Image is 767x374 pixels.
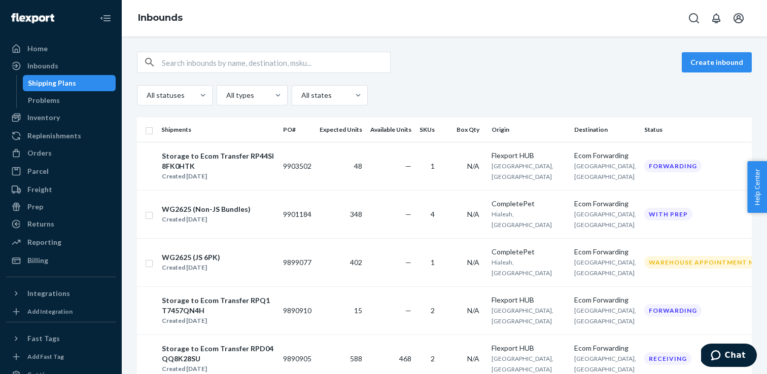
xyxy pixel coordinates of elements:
[492,355,553,373] span: [GEOGRAPHIC_DATA], [GEOGRAPHIC_DATA]
[27,352,64,361] div: Add Fast Tag
[6,163,116,179] a: Parcel
[6,145,116,161] a: Orders
[157,118,279,142] th: Shipments
[574,295,636,305] div: Ecom Forwarding
[574,199,636,209] div: Ecom Forwarding
[138,12,183,23] a: Inbounds
[354,162,362,170] span: 48
[27,288,70,298] div: Integrations
[28,78,76,88] div: Shipping Plans
[279,142,316,190] td: 9903502
[27,166,49,176] div: Parcel
[467,162,479,170] span: N/A
[27,333,60,344] div: Fast Tags
[492,247,566,257] div: CompletePet
[27,61,58,71] div: Inbounds
[350,354,362,363] span: 588
[644,160,702,172] div: Forwarding
[574,247,636,257] div: Ecom Forwarding
[431,210,435,218] span: 4
[6,216,116,232] a: Returns
[701,344,757,369] iframe: Opens a widget where you can chat to one of our agents
[27,202,43,212] div: Prep
[162,316,274,326] div: Created [DATE]
[279,238,316,286] td: 9899077
[431,162,435,170] span: 1
[574,162,636,180] span: [GEOGRAPHIC_DATA], [GEOGRAPHIC_DATA]
[574,258,636,277] span: [GEOGRAPHIC_DATA], [GEOGRAPHIC_DATA]
[6,128,116,144] a: Replenishments
[747,161,767,213] button: Help Center
[487,118,570,142] th: Origin
[574,343,636,353] div: Ecom Forwarding
[684,8,704,28] button: Open Search Box
[6,58,116,74] a: Inbounds
[405,210,411,218] span: —
[27,237,61,247] div: Reporting
[6,109,116,126] a: Inventory
[467,354,479,363] span: N/A
[366,118,415,142] th: Available Units
[431,354,435,363] span: 2
[405,306,411,315] span: —
[27,131,81,141] div: Replenishments
[28,95,60,105] div: Problems
[6,285,116,302] button: Integrations
[162,295,274,316] div: Storage to Ecom Transfer RPQ1T7457QN4H
[6,306,116,318] a: Add Integration
[27,307,73,316] div: Add Integration
[162,364,274,374] div: Created [DATE]
[570,118,640,142] th: Destination
[23,75,116,91] a: Shipping Plans
[492,295,566,305] div: Flexport HUB
[354,306,362,315] span: 15
[6,234,116,250] a: Reporting
[574,151,636,161] div: Ecom Forwarding
[27,184,52,195] div: Freight
[350,210,362,218] span: 348
[405,162,411,170] span: —
[95,8,116,28] button: Close Navigation
[146,90,147,100] input: All statuses
[27,255,48,266] div: Billing
[162,214,251,225] div: Created [DATE]
[644,352,691,365] div: Receiving
[492,258,552,277] span: Hialeah, [GEOGRAPHIC_DATA]
[27,44,48,54] div: Home
[27,148,52,158] div: Orders
[6,181,116,198] a: Freight
[162,252,220,263] div: WG2625 (JS 6PK)
[6,252,116,269] a: Billing
[300,90,301,100] input: All states
[130,4,191,33] ol: breadcrumbs
[6,41,116,57] a: Home
[574,307,636,325] span: [GEOGRAPHIC_DATA], [GEOGRAPHIC_DATA]
[11,13,54,23] img: Flexport logo
[492,199,566,209] div: CompletePet
[415,118,443,142] th: SKUs
[492,151,566,161] div: Flexport HUB
[162,151,274,171] div: Storage to Ecom Transfer RP44SI8FK0HTK
[162,52,390,72] input: Search inbounds by name, destination, msku...
[162,344,274,364] div: Storage to Ecom Transfer RPD04QQ8K28SU
[644,208,692,220] div: With prep
[23,92,116,108] a: Problems
[162,204,251,214] div: WG2625 (Non-JS Bundles)
[492,307,553,325] span: [GEOGRAPHIC_DATA], [GEOGRAPHIC_DATA]
[467,210,479,218] span: N/A
[574,355,636,373] span: [GEOGRAPHIC_DATA], [GEOGRAPHIC_DATA]
[27,219,54,229] div: Returns
[574,210,636,229] span: [GEOGRAPHIC_DATA], [GEOGRAPHIC_DATA]
[728,8,749,28] button: Open account menu
[706,8,726,28] button: Open notifications
[27,113,60,123] div: Inventory
[431,306,435,315] span: 2
[492,162,553,180] span: [GEOGRAPHIC_DATA], [GEOGRAPHIC_DATA]
[279,118,316,142] th: PO#
[467,306,479,315] span: N/A
[6,199,116,215] a: Prep
[162,171,274,181] div: Created [DATE]
[431,258,435,267] span: 1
